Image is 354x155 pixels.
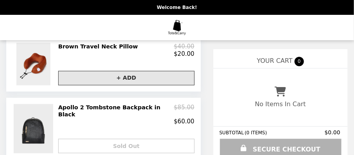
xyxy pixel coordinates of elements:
[16,43,52,85] img: Brown Travel Neck Pillow
[166,20,188,36] img: Brand Logo
[58,71,195,86] button: + ADD
[245,130,267,136] span: ( 0 ITEMS )
[295,57,304,66] span: 0
[14,104,55,154] img: Apollo 2 Tombstone Backpack in Black
[325,130,341,136] span: $0.00
[257,57,293,65] span: YOUR CART
[174,50,195,57] p: $20.00
[157,5,197,10] p: Welcome Back!
[220,130,245,136] span: SUBTOTAL
[58,104,174,119] h2: Apollo 2 Tombstone Backpack in Black
[255,101,306,108] p: No Items In Cart
[174,104,195,119] p: $85.00
[174,118,195,125] p: $60.00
